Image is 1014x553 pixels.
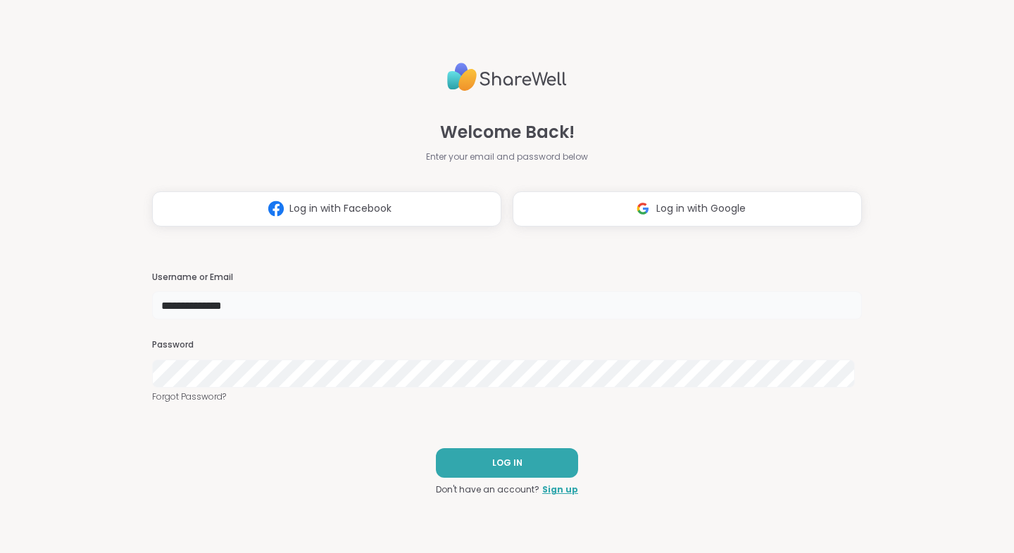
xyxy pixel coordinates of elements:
[152,339,862,351] h3: Password
[152,191,501,227] button: Log in with Facebook
[447,57,567,97] img: ShareWell Logo
[289,201,392,216] span: Log in with Facebook
[656,201,746,216] span: Log in with Google
[542,483,578,496] a: Sign up
[440,120,575,145] span: Welcome Back!
[513,191,862,227] button: Log in with Google
[152,272,862,284] h3: Username or Email
[436,448,578,478] button: LOG IN
[436,483,539,496] span: Don't have an account?
[152,390,862,403] a: Forgot Password?
[263,196,289,222] img: ShareWell Logomark
[426,151,588,163] span: Enter your email and password below
[630,196,656,222] img: ShareWell Logomark
[492,457,522,469] span: LOG IN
